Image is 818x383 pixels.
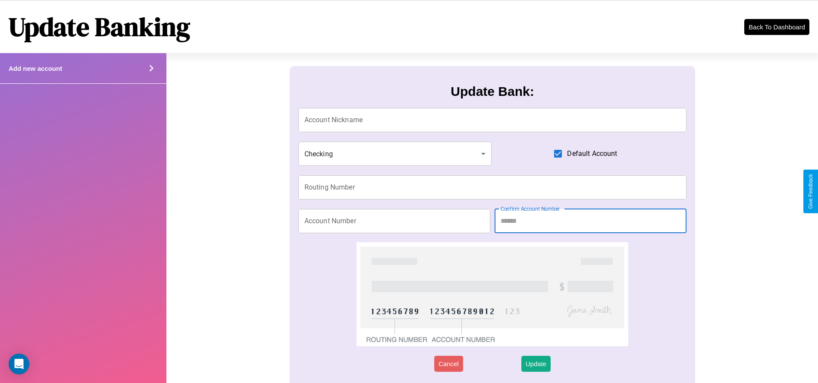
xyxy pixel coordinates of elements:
[9,9,190,44] h1: Update Banking
[9,65,62,72] h4: Add new account
[521,356,551,372] button: Update
[567,149,617,159] span: Default Account
[357,242,629,346] img: check
[298,142,492,166] div: Checking
[808,174,814,209] div: Give Feedback
[9,354,29,374] div: Open Intercom Messenger
[451,84,534,99] h3: Update Bank:
[434,356,463,372] button: Cancel
[501,205,560,212] label: Confirm Account Number
[744,19,809,35] button: Back To Dashboard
